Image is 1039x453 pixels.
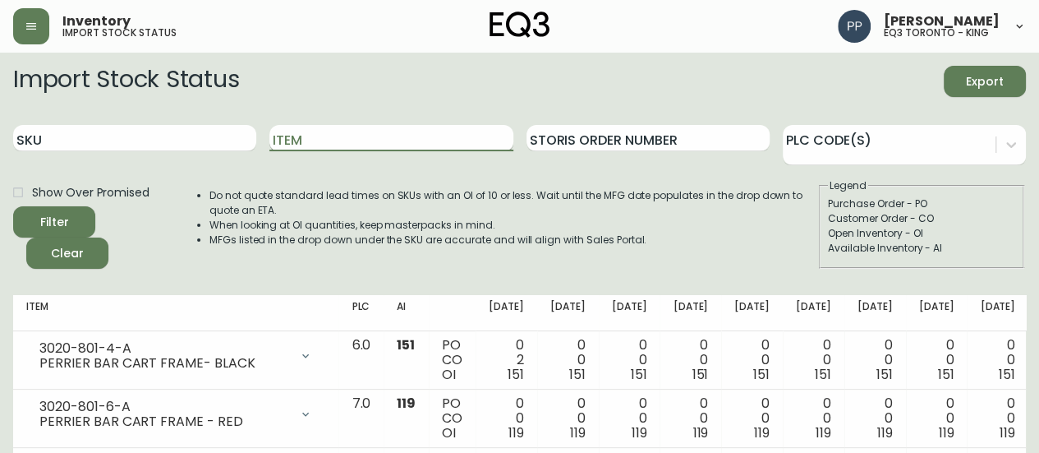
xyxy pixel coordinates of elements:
[884,28,989,38] h5: eq3 toronto - king
[938,423,954,442] span: 119
[476,295,537,331] th: [DATE]
[944,66,1026,97] button: Export
[39,243,95,264] span: Clear
[631,365,647,384] span: 151
[338,390,384,448] td: 7.0
[550,338,586,382] div: 0 0
[857,396,893,441] div: 0 0
[612,338,647,382] div: 0 0
[26,238,108,269] button: Clear
[753,365,770,384] span: 151
[815,365,831,384] span: 151
[442,365,456,384] span: OI
[980,396,1015,441] div: 0 0
[828,226,1015,241] div: Open Inventory - OI
[828,196,1015,211] div: Purchase Order - PO
[884,15,1000,28] span: [PERSON_NAME]
[828,178,868,193] legend: Legend
[209,218,817,233] li: When looking at OI quantities, keep masterpacks in mind.
[999,365,1015,384] span: 151
[32,184,149,201] span: Show Over Promised
[489,338,524,382] div: 0 2
[754,423,770,442] span: 119
[209,233,817,247] li: MFGs listed in the drop down under the SKU are accurate and will align with Sales Portal.
[13,206,95,238] button: Filter
[632,423,647,442] span: 119
[397,335,415,354] span: 151
[39,414,289,429] div: PERRIER BAR CART FRAME - RED
[599,295,660,331] th: [DATE]
[937,365,954,384] span: 151
[13,295,338,331] th: Item
[876,365,893,384] span: 151
[49,120,227,164] textarea: STEEL -100% WOOL
[673,396,708,441] div: 0 0
[537,295,599,331] th: [DATE]
[442,338,462,382] div: PO CO
[49,67,227,113] textarea: ISLE 8'X10' RUG
[442,396,462,441] div: PO CO
[877,423,893,442] span: 119
[338,295,384,331] th: PLC
[828,241,1015,256] div: Available Inventory - AI
[508,365,524,384] span: 151
[570,423,586,442] span: 119
[508,423,524,442] span: 119
[783,295,844,331] th: [DATE]
[919,396,954,441] div: 0 0
[384,295,429,331] th: AI
[550,396,586,441] div: 0 0
[489,396,524,441] div: 0 0
[62,15,131,28] span: Inventory
[838,10,871,43] img: 93ed64739deb6bac3372f15ae91c6632
[857,338,893,382] div: 0 0
[844,295,906,331] th: [DATE]
[796,338,831,382] div: 0 0
[39,356,289,371] div: PERRIER BAR CART FRAME- BLACK
[39,400,289,414] div: 3020-801-6-A
[569,365,586,384] span: 151
[734,338,770,382] div: 0 0
[980,338,1015,382] div: 0 0
[490,12,550,38] img: logo
[660,295,721,331] th: [DATE]
[816,423,831,442] span: 119
[828,211,1015,226] div: Customer Order - CO
[209,188,817,218] li: Do not quote standard lead times on SKUs with an OI of 10 or less. Wait until the MFG date popula...
[967,295,1028,331] th: [DATE]
[338,331,384,390] td: 6.0
[919,338,954,382] div: 0 0
[13,66,239,97] h2: Import Stock Status
[612,396,647,441] div: 0 0
[734,396,770,441] div: 0 0
[721,295,783,331] th: [DATE]
[692,365,708,384] span: 151
[397,394,416,413] span: 119
[442,423,456,442] span: OI
[957,72,1013,92] span: Export
[906,295,968,331] th: [DATE]
[62,28,177,38] h5: import stock status
[26,338,325,374] div: 3020-801-4-APERRIER BAR CART FRAME- BLACK
[673,338,708,382] div: 0 0
[1000,423,1015,442] span: 119
[692,423,708,442] span: 119
[39,341,289,356] div: 3020-801-4-A
[796,396,831,441] div: 0 0
[26,396,325,432] div: 3020-801-6-APERRIER BAR CART FRAME - RED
